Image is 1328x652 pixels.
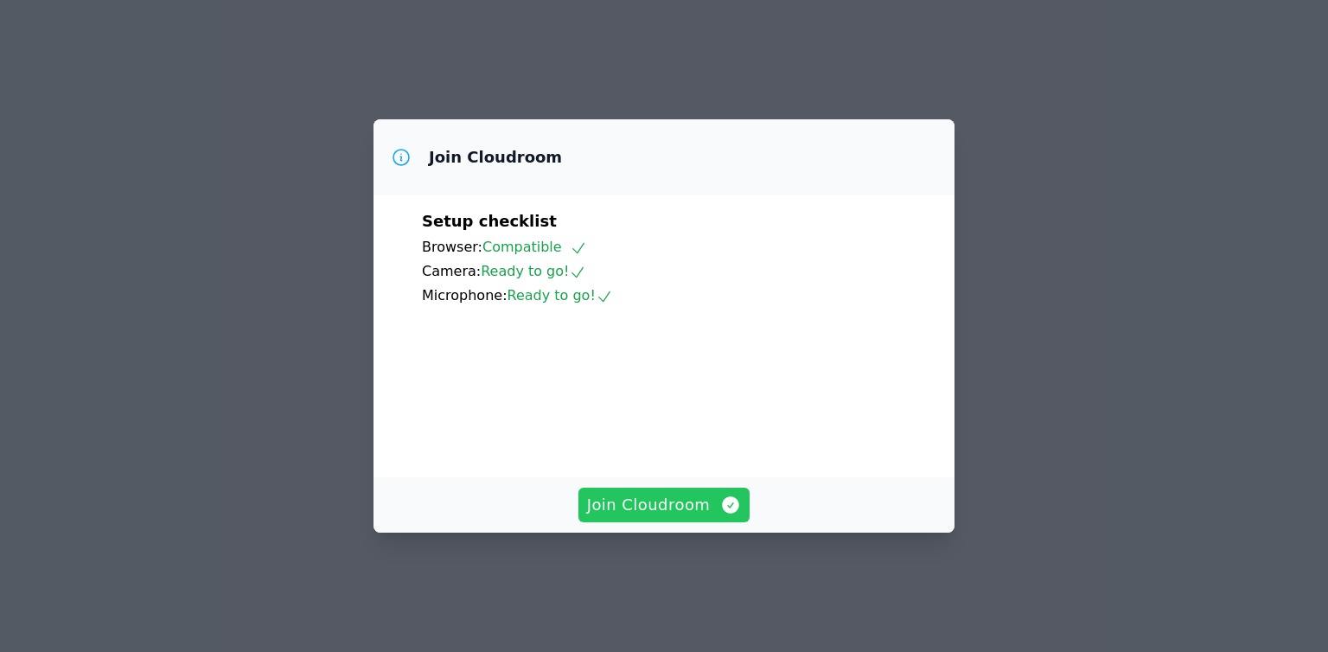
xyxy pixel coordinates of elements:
[422,263,481,279] span: Camera:
[587,493,742,517] span: Join Cloudroom
[508,287,613,304] span: Ready to go!
[481,263,586,279] span: Ready to go!
[429,147,562,168] h3: Join Cloudroom
[422,287,508,304] span: Microphone:
[578,488,750,522] button: Join Cloudroom
[482,239,587,255] span: Compatible
[422,212,557,230] span: Setup checklist
[422,239,482,255] span: Browser:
